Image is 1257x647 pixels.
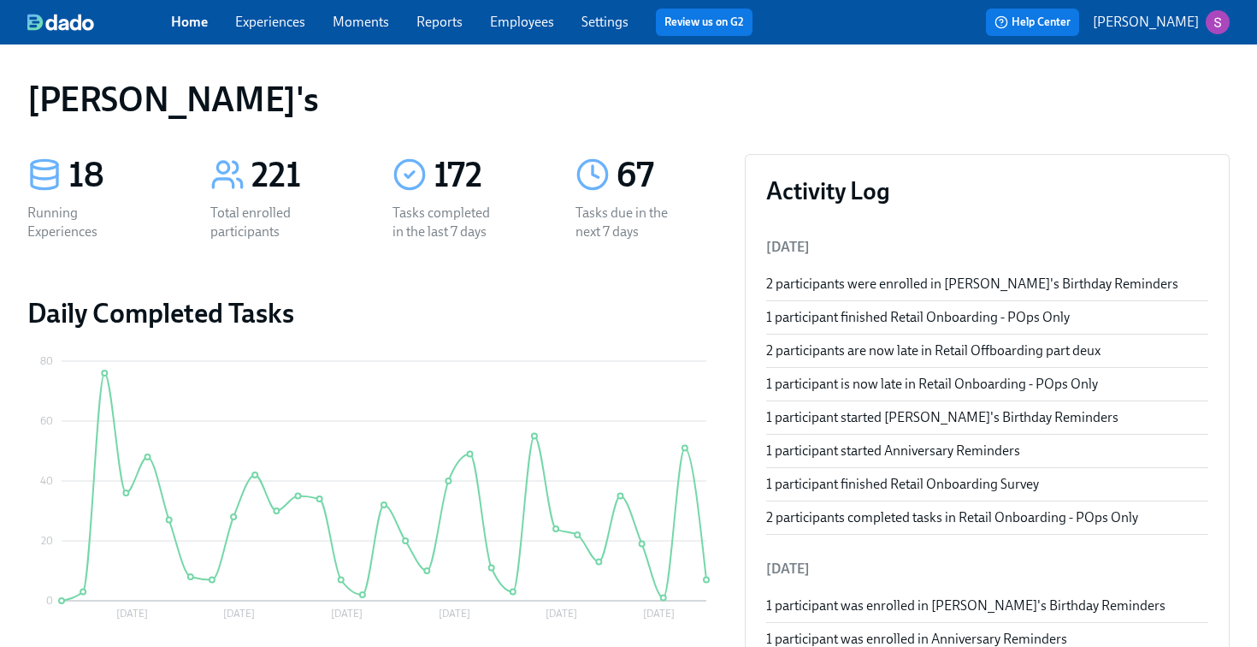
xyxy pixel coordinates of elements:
a: dado [27,14,171,31]
div: 1 participant started Anniversary Reminders [766,442,1208,460]
h3: Activity Log [766,175,1208,206]
div: Total enrolled participants [210,204,320,241]
a: Employees [490,14,554,30]
div: Running Experiences [27,204,137,241]
p: [PERSON_NAME] [1093,13,1199,32]
button: Review us on G2 [656,9,752,36]
div: 18 [68,154,169,197]
span: [DATE] [766,239,810,255]
img: dado [27,14,94,31]
tspan: 20 [41,535,53,547]
tspan: 0 [46,595,53,607]
tspan: 60 [40,415,53,427]
h2: Daily Completed Tasks [27,296,717,330]
div: 2 participants were enrolled in [PERSON_NAME]'s Birthday Reminders [766,275,1208,294]
a: Experiences [235,14,305,30]
div: 172 [434,154,534,197]
a: Reports [416,14,463,30]
a: Home [171,14,208,30]
tspan: 80 [40,355,53,367]
div: 2 participants completed tasks in Retail Onboarding - POps Only [766,508,1208,527]
img: ACg8ocKvalk5eKiSYA0Mj5kntfYcqlTkZhBNoQiYmXyzfaV5EtRlXQ=s96-c [1206,10,1230,34]
div: 1 participant started [PERSON_NAME]'s Birthday Reminders [766,408,1208,427]
div: 1 participant finished Retail Onboarding Survey [766,475,1208,494]
tspan: [DATE] [439,608,470,620]
div: 1 participant finished Retail Onboarding - POps Only [766,308,1208,327]
h1: [PERSON_NAME]'s [27,79,319,120]
a: Moments [333,14,389,30]
a: Review us on G2 [664,14,744,31]
tspan: [DATE] [116,608,148,620]
span: Help Center [994,14,1071,31]
div: 67 [617,154,717,197]
button: [PERSON_NAME] [1093,10,1230,34]
div: Tasks completed in the last 7 days [392,204,502,241]
a: Settings [581,14,628,30]
div: Tasks due in the next 7 days [575,204,685,241]
tspan: [DATE] [643,608,675,620]
button: Help Center [986,9,1079,36]
tspan: [DATE] [546,608,577,620]
tspan: [DATE] [223,608,255,620]
li: [DATE] [766,549,1208,590]
tspan: [DATE] [331,608,363,620]
tspan: 40 [40,475,53,487]
div: 1 participant was enrolled in [PERSON_NAME]'s Birthday Reminders [766,597,1208,615]
div: 1 participant is now late in Retail Onboarding - POps Only [766,375,1208,394]
div: 2 participants are now late in Retail Offboarding part deux [766,341,1208,360]
div: 221 [251,154,352,197]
